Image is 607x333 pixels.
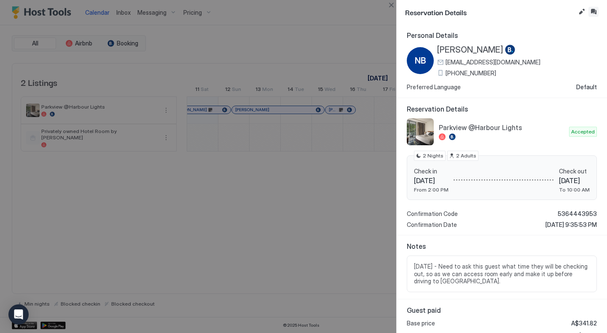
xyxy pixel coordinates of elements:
[446,59,540,66] span: [EMAIL_ADDRESS][DOMAIN_NAME]
[407,210,458,218] span: Confirmation Code
[405,7,575,17] span: Reservation Details
[414,176,449,185] span: [DATE]
[407,320,435,327] span: Base price
[576,83,597,91] span: Default
[571,320,597,327] span: A$341.82
[407,105,597,113] span: Reservation Details
[423,152,443,160] span: 2 Nights
[414,168,449,175] span: Check in
[559,186,590,193] span: To 10:00 AM
[8,304,29,325] div: Open Intercom Messenger
[446,69,496,77] span: [PHONE_NUMBER]
[456,152,476,160] span: 2 Adults
[407,221,457,229] span: Confirmation Date
[437,45,503,55] span: [PERSON_NAME]
[588,7,599,17] button: Inbox
[571,128,595,136] span: Accepted
[414,263,590,285] span: [DATE] - Need to ask this guest what time they will be checking out, so as we can access room ear...
[545,221,597,229] span: [DATE] 9:35:53 PM
[407,31,597,40] span: Personal Details
[559,168,590,175] span: Check out
[439,123,566,132] span: Parkview @Harbour Lights
[558,210,597,218] span: 5364443953
[414,186,449,193] span: From 2:00 PM
[407,306,597,314] span: Guest paid
[577,7,587,17] button: Edit reservation
[407,118,434,145] div: listing image
[407,242,597,250] span: Notes
[407,83,461,91] span: Preferred Language
[415,54,426,67] span: NB
[559,176,590,185] span: [DATE]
